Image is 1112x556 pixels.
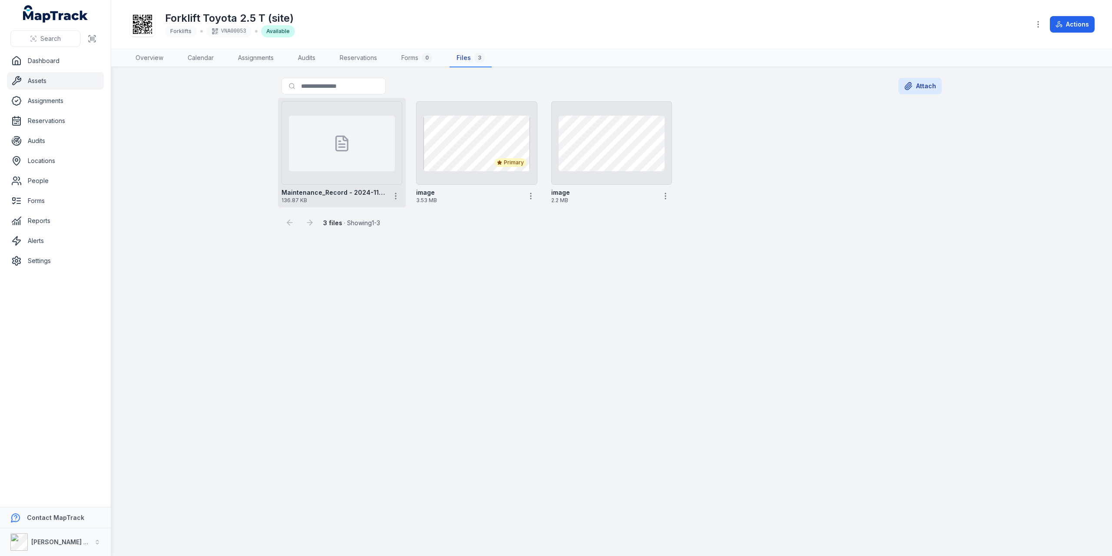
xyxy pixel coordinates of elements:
h1: Forklift Toyota 2.5 T (site) [165,11,295,25]
strong: image [551,188,570,197]
span: · Showing 1 - 3 [323,219,380,226]
strong: image [416,188,435,197]
a: Calendar [181,49,221,67]
strong: 3 files [323,219,342,226]
button: Search [10,30,80,47]
a: Overview [129,49,170,67]
a: Files3 [450,49,492,67]
strong: [PERSON_NAME] Air [31,538,92,546]
span: Search [40,34,61,43]
div: VNA00053 [206,25,252,37]
a: People [7,172,104,190]
a: Settings [7,252,104,270]
div: 3 [474,53,485,63]
span: 2.2 MB [551,197,655,204]
span: 136.87 KB [281,197,386,204]
a: Alerts [7,232,104,250]
a: Audits [291,49,322,67]
strong: Contact MapTrack [27,514,84,521]
div: Available [261,25,295,37]
a: Locations [7,152,104,170]
a: Forms0 [394,49,439,67]
a: Audits [7,132,104,150]
a: Forms [7,192,104,210]
a: Reservations [333,49,384,67]
a: MapTrack [23,5,88,23]
a: Reservations [7,112,104,130]
span: Forklifts [170,28,192,34]
button: Attach [898,78,942,94]
div: 0 [422,53,432,63]
strong: Maintenance_Record - 2024-11-15T093445.681 [281,188,386,197]
button: Actions [1050,16,1095,33]
a: Dashboard [7,52,104,70]
a: Assignments [7,92,104,110]
a: Assets [7,72,104,90]
div: Primary [494,158,526,167]
a: Reports [7,212,104,230]
span: 3.53 MB [416,197,520,204]
a: Assignments [231,49,281,67]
